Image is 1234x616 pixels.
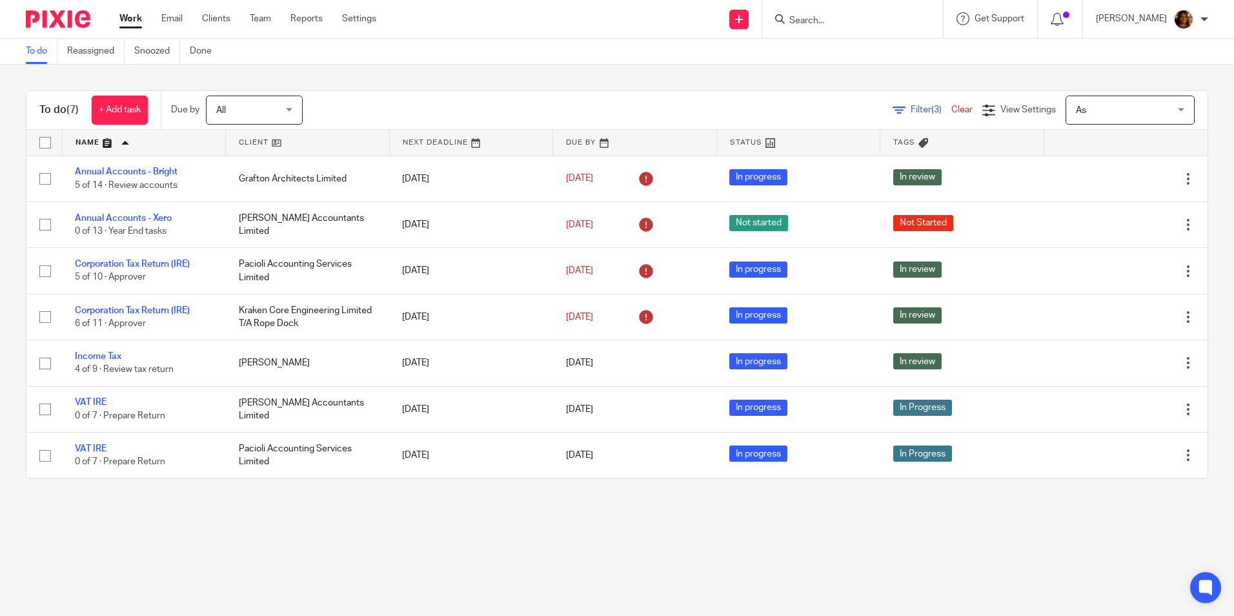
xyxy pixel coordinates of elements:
td: [DATE] [389,156,553,201]
span: [DATE] [566,451,593,460]
span: (7) [66,105,79,115]
span: View Settings [1000,105,1056,114]
span: In review [893,307,942,323]
span: 0 of 7 · Prepare Return [75,457,165,466]
a: Corporation Tax Return (IRE) [75,306,190,315]
span: In progress [729,353,787,369]
a: Email [161,12,183,25]
a: VAT IRE [75,398,106,407]
span: Get Support [975,14,1024,23]
span: As [1076,106,1086,115]
td: [DATE] [389,201,553,247]
a: Reassigned [67,39,125,64]
span: In Progress [893,400,952,416]
td: [DATE] [389,386,553,432]
span: [DATE] [566,405,593,414]
span: [DATE] [566,358,593,367]
a: Work [119,12,142,25]
a: Settings [342,12,376,25]
span: In progress [729,169,787,185]
a: To do [26,39,57,64]
span: (3) [931,105,942,114]
span: Not started [729,215,788,231]
td: [PERSON_NAME] Accountants Limited [226,386,390,432]
a: VAT IRE [75,444,106,453]
span: In review [893,169,942,185]
span: In Progress [893,446,952,462]
td: [DATE] [389,294,553,340]
span: In progress [729,446,787,462]
td: Pacioli Accounting Services Limited [226,248,390,294]
span: In progress [729,262,787,278]
span: 0 of 7 · Prepare Return [75,411,165,420]
img: Arvinder.jpeg [1173,9,1194,30]
input: Search [788,15,904,27]
span: 0 of 13 · Year End tasks [75,227,167,236]
td: [PERSON_NAME] [226,340,390,386]
a: Clients [202,12,230,25]
p: [PERSON_NAME] [1096,12,1167,25]
a: Reports [290,12,323,25]
a: Annual Accounts - Bright [75,167,177,176]
a: Corporation Tax Return (IRE) [75,260,190,269]
span: 5 of 10 · Approver [75,273,146,282]
td: [DATE] [389,340,553,386]
span: Filter [911,105,951,114]
span: [DATE] [566,266,593,275]
a: Team [250,12,271,25]
span: In review [893,353,942,369]
span: In review [893,262,942,278]
a: Clear [951,105,973,114]
span: All [216,106,226,115]
a: Snoozed [134,39,180,64]
span: 6 of 11 · Approver [75,319,146,328]
a: Annual Accounts - Xero [75,214,172,223]
span: Tags [893,139,915,146]
span: In progress [729,400,787,416]
img: Pixie [26,10,90,28]
a: Done [190,39,221,64]
td: Pacioli Accounting Services Limited [226,433,390,478]
span: Not Started [893,215,953,231]
span: [DATE] [566,174,593,183]
a: Income Tax [75,352,121,361]
span: [DATE] [566,313,593,322]
h1: To do [39,103,79,117]
a: + Add task [92,96,148,125]
span: 4 of 9 · Review tax return [75,365,174,375]
td: [DATE] [389,248,553,294]
span: [DATE] [566,220,593,229]
td: [PERSON_NAME] Accountants Limited [226,201,390,247]
td: [DATE] [389,433,553,478]
td: Grafton Architects Limited [226,156,390,201]
span: In progress [729,307,787,323]
td: Kraken Core Engineering Limited T/A Rope Dock [226,294,390,340]
span: 5 of 14 · Review accounts [75,181,177,190]
p: Due by [171,103,199,116]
